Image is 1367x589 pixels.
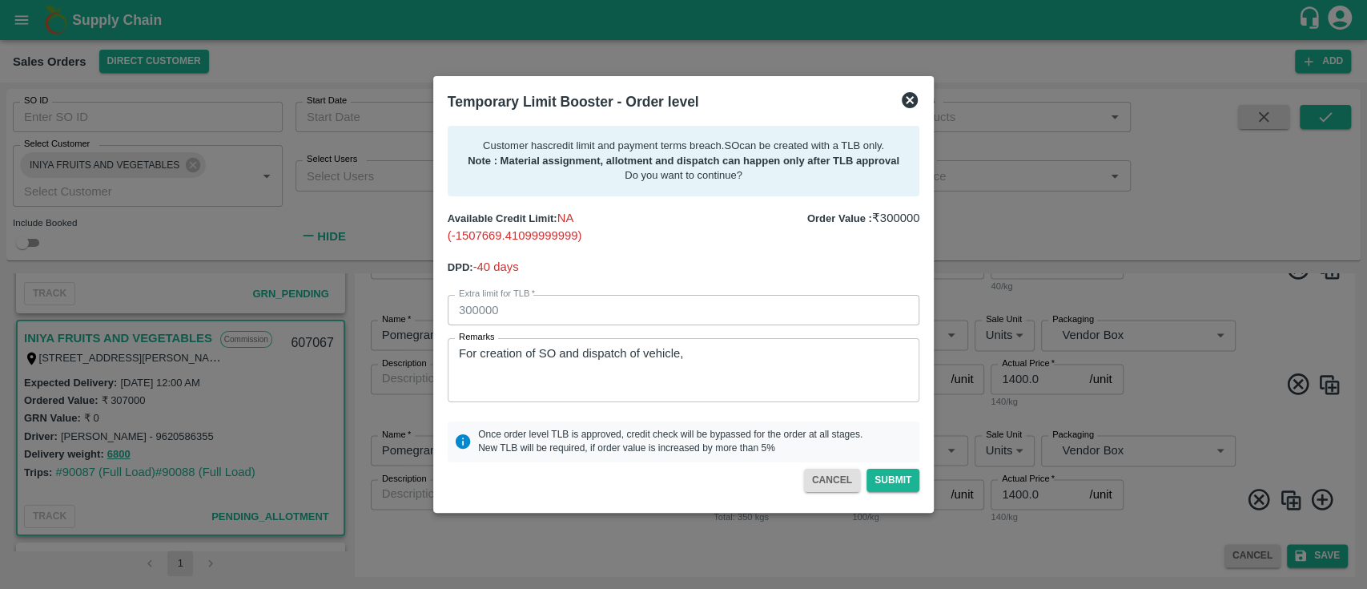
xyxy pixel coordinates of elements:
p: Do you want to continue? [460,168,907,184]
span: ₹ 300000 [872,212,920,224]
b: Available Credit Limit: [448,212,557,224]
b: DPD: [448,261,473,273]
input: Enter value [448,295,919,325]
span: -40 days [473,260,519,273]
p: Once order level TLB is approved, credit check will be bypassed for the order at all stages. New ... [478,428,862,455]
button: CANCEL [804,469,860,492]
p: Note : Material assignment, allotment and dispatch can happen only after TLB approval [460,154,907,169]
label: Extra limit for TLB [459,288,535,301]
button: Submit [866,469,919,492]
label: Remarks [459,331,495,344]
p: Customer has credit limit and payment terms breach . SO can be created with a TLB only. [460,139,907,154]
textarea: For creation of SO and dispatch of vehicle, [459,345,908,396]
b: Temporary Limit Booster - Order level [448,94,699,110]
b: Order Value : [807,212,872,224]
